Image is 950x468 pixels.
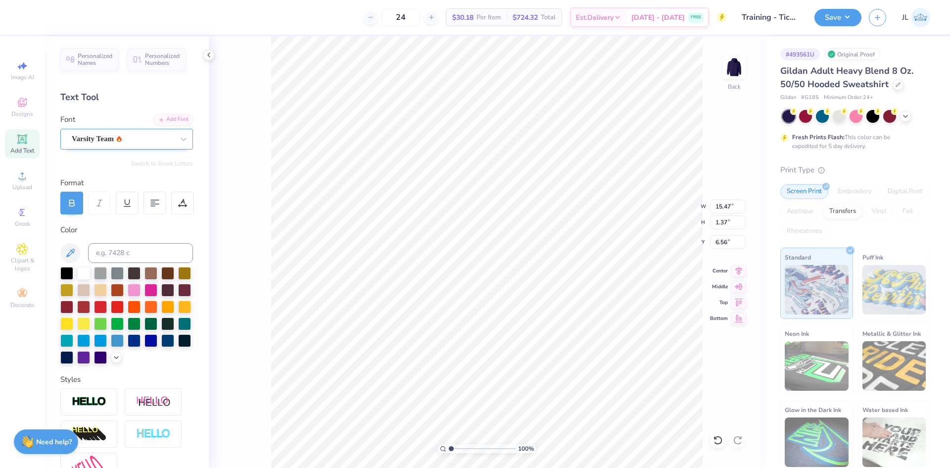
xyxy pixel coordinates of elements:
img: Standard [785,265,849,314]
span: Standard [785,252,811,262]
a: JL [902,8,930,27]
span: Water based Ink [862,405,908,415]
span: [DATE] - [DATE] [631,12,685,23]
div: Vinyl [865,204,893,219]
span: $724.32 [513,12,538,23]
span: Est. Delivery [576,12,614,23]
span: 100 % [518,444,534,453]
span: Image AI [11,73,34,81]
span: Greek [15,220,30,228]
div: Text Tool [60,91,193,104]
span: Glow in the Dark Ink [785,405,841,415]
div: This color can be expedited for 5 day delivery. [792,133,914,151]
div: Embroidery [831,184,878,199]
strong: Fresh Prints Flash: [792,133,845,141]
span: Bottom [710,315,728,322]
span: Center [710,267,728,274]
img: Stroke [72,396,106,408]
img: Neon Ink [785,341,849,391]
span: Designs [11,110,33,118]
span: Metallic & Glitter Ink [862,328,921,339]
div: Transfers [823,204,862,219]
span: Decorate [10,301,34,309]
span: Neon Ink [785,328,809,339]
img: Jairo Laqui [911,8,930,27]
span: Total [541,12,556,23]
div: Foil [896,204,919,219]
img: Metallic & Glitter Ink [862,341,926,391]
span: Clipart & logos [5,257,40,272]
img: Shadow [136,396,171,408]
div: Styles [60,374,193,385]
div: Screen Print [780,184,828,199]
div: Back [728,82,741,91]
div: Print Type [780,164,930,176]
span: JL [902,12,908,23]
img: Back [724,57,744,77]
strong: Need help? [36,437,72,447]
div: Add Font [154,114,193,125]
span: $30.18 [452,12,474,23]
input: e.g. 7428 c [88,243,193,263]
img: 3d Illusion [72,426,106,442]
img: Water based Ink [862,417,926,467]
span: Minimum Order: 24 + [824,94,873,102]
img: Glow in the Dark Ink [785,417,849,467]
span: FREE [691,14,701,21]
span: Add Text [10,147,34,155]
span: Puff Ink [862,252,883,262]
div: Format [60,177,194,189]
img: Negative Space [136,428,171,440]
span: Gildan [780,94,796,102]
div: Digital Print [881,184,929,199]
label: Font [60,114,75,125]
span: Gildan Adult Heavy Blend 8 Oz. 50/50 Hooded Sweatshirt [780,65,913,90]
img: Puff Ink [862,265,926,314]
div: Original Proof [825,48,880,60]
span: Per Item [476,12,501,23]
button: Save [814,9,861,26]
div: Color [60,224,193,236]
span: Upload [12,183,32,191]
span: Personalized Names [78,52,113,66]
input: Untitled Design [734,7,807,27]
span: Personalized Numbers [145,52,180,66]
input: – – [381,8,420,26]
button: Switch to Greek Letters [131,159,193,167]
span: # G185 [801,94,819,102]
div: Rhinestones [780,224,828,239]
span: Top [710,299,728,306]
div: Applique [780,204,820,219]
span: Middle [710,283,728,290]
div: # 493561U [780,48,820,60]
